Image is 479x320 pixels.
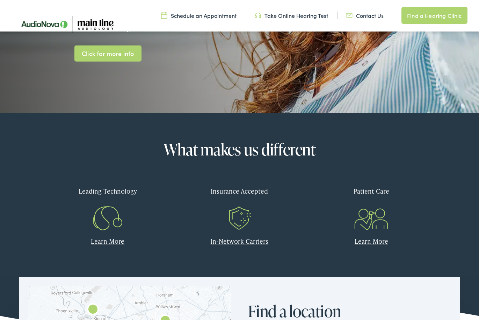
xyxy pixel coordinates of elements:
[47,181,168,201] div: Leading Technology
[255,12,328,19] a: Take Online Hearing Test
[74,45,142,62] a: Click for more info
[161,12,167,19] img: utility icon
[346,12,353,19] img: utility icon
[210,237,268,245] a: In-Network Carriers
[179,181,300,201] div: Insurance Accepted
[91,237,124,245] a: Learn More
[401,7,467,24] a: Find a Hearing Clinic
[311,181,432,222] a: Patient Care
[255,12,261,19] img: utility icon
[74,21,242,34] li: Total Care Program
[85,302,101,319] div: Main Line Audiology by AudioNova
[346,12,384,19] a: Contact Us
[47,141,432,158] h2: What makes us different
[47,181,168,222] a: Leading Technology
[311,181,432,201] div: Patient Care
[161,12,237,19] a: Schedule an Appointment
[179,181,300,222] a: Insurance Accepted
[355,237,388,245] a: Learn More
